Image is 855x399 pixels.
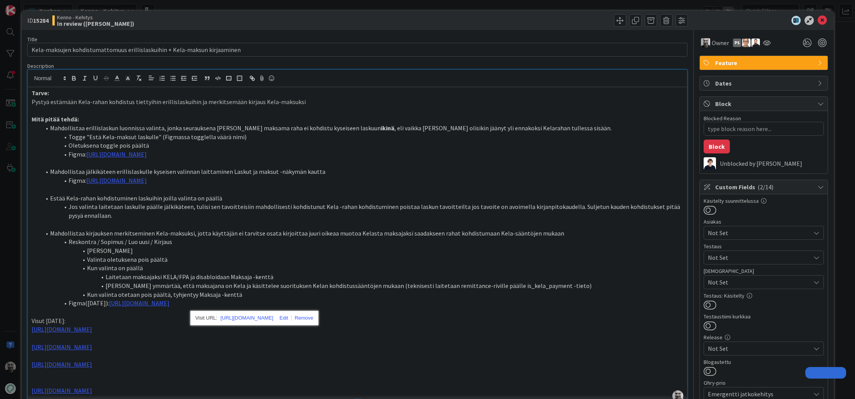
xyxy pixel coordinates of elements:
[32,115,79,123] strong: Mitä pitää tehdä:
[758,183,773,191] span: ( 2/14 )
[715,58,814,67] span: Feature
[41,281,683,290] li: [PERSON_NAME] ymmärtää, että maksajana on Kela ja käsittelee suorituksen Kelan kohdistussääntöjen...
[32,317,683,325] p: Visut [DATE]:
[32,343,92,351] a: [URL][DOMAIN_NAME]
[751,39,760,47] img: TK
[41,264,683,273] li: Kun valinta on päällä
[86,177,147,184] a: [URL][DOMAIN_NAME]
[704,140,730,153] button: Block
[41,290,683,299] li: Kun valinta otetaan pois päältä, tyhjentyy Maksaja -kenttä
[41,124,683,133] li: Mahdollistaa erillislaskun luonnissa valinta, jonka seurauksena [PERSON_NAME] maksama raha ei koh...
[27,62,54,69] span: Description
[32,89,49,97] strong: Tarve:
[701,38,710,47] img: JH
[742,39,751,47] img: PK
[704,293,824,298] div: Testaus: Käsitelty
[86,150,147,158] a: [URL][DOMAIN_NAME]
[41,273,683,281] li: Laitetaan maksajaksi KELA/FPA ja disabloidaan Maksaja -kenttä
[704,244,824,249] div: Testaus
[109,299,169,307] a: [URL][DOMAIN_NAME]
[704,335,824,340] div: Release
[715,99,814,108] span: Block
[41,229,683,238] li: Mahdollistaa kirjauksen merkitseminen Kela-maksuksi, jotta käyttäjän ei tarvitse osata kirjoittaa...
[41,167,683,176] li: Mahdollistaa jälkikäteen erillislaskulle kyseisen valinnan laittaminen Laskut ja maksut -näkymän ...
[704,115,741,122] label: Blocked Reason
[381,124,394,132] strong: ikinä
[704,198,824,204] div: Käsitelty suunnittelussa
[41,299,683,308] li: Figma([DATE]):
[715,182,814,192] span: Custom Fields
[27,16,49,25] span: ID
[704,380,824,386] div: Ohry-prio
[704,268,824,274] div: [DEMOGRAPHIC_DATA]
[41,176,683,185] li: Figma:
[27,43,687,57] input: type card name here...
[41,237,683,246] li: Reskontra / Sopimus / Luo uusi / Kirjaus
[41,246,683,255] li: [PERSON_NAME]
[704,314,824,319] div: Testaustiimi kurkkaa
[720,160,824,167] div: Unblocked by [PERSON_NAME]
[708,253,810,262] span: Not Set
[41,150,683,159] li: Figma:
[32,387,92,394] a: [URL][DOMAIN_NAME]
[32,325,92,333] a: [URL][DOMAIN_NAME]
[708,344,810,353] span: Not Set
[708,228,810,237] span: Not Set
[33,17,49,24] b: 15284
[27,36,37,43] label: Title
[704,359,824,365] div: Blogautettu
[715,79,814,88] span: Dates
[41,194,683,203] li: Estää Kela-rahan kohdistuminen laskuihin joilla valinta on päällä
[220,313,273,323] a: [URL][DOMAIN_NAME]
[712,38,729,47] span: Owner
[41,133,683,141] li: Togge "Estä Kela-maksut laskulle" (Figmassa togglella väärä nimi)
[41,202,683,220] li: Jos valinta laitetaan laskulle päälle jälkikäteen, tulisi sen tavoitteisiin mahdollisesti kohdist...
[57,14,134,20] span: Kenno - Kehitys
[733,39,741,47] div: PS
[57,20,134,27] b: In review ([PERSON_NAME])
[704,219,824,224] div: Asiakas
[704,157,716,170] img: MT
[41,255,683,264] li: Valinta oletuksena pois päältä
[41,141,683,150] li: Oletuksena toggle pois päältä
[32,98,683,106] p: Pystyä estämään Kela-rahan kohdistus tiettyihin erillislaskuihin ja merkitsemään kirjaus Kela-mak...
[708,278,810,287] span: Not Set
[32,360,92,368] a: [URL][DOMAIN_NAME]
